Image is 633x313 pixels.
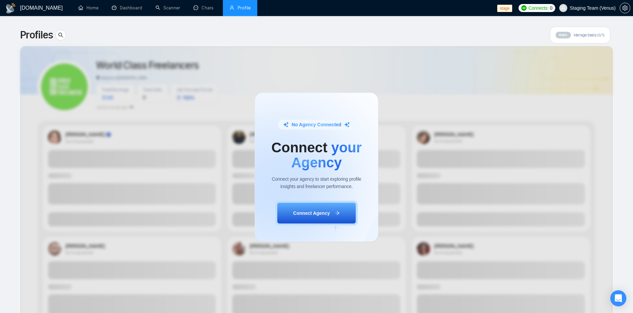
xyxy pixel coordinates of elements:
a: setting [620,5,630,11]
span: Connects: [529,4,549,12]
span: arrow-right [335,210,340,215]
span: stage [497,5,512,12]
div: Connect your agency to start exploring profile insights and freelancer performance. [271,175,362,190]
span: user [230,5,234,10]
img: sparkle [344,122,350,128]
span: Profile [238,5,251,11]
h1: Connect [271,140,362,170]
a: homeHome [78,5,98,11]
a: dashboardDashboard [112,5,142,11]
img: upwork-logo.png [521,5,527,11]
span: your Agency [291,140,362,170]
div: Open Intercom Messenger [610,290,626,306]
span: 0 [550,4,553,12]
button: setting [620,3,630,13]
span: user [561,6,566,10]
a: messageChats [194,5,216,11]
span: Connect Agency [293,209,330,217]
img: logo [5,3,16,14]
img: sparkle [283,122,289,128]
span: No Agency Connected [292,121,341,128]
a: searchScanner [155,5,180,11]
button: Connect Agencyarrow-right [275,201,358,225]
